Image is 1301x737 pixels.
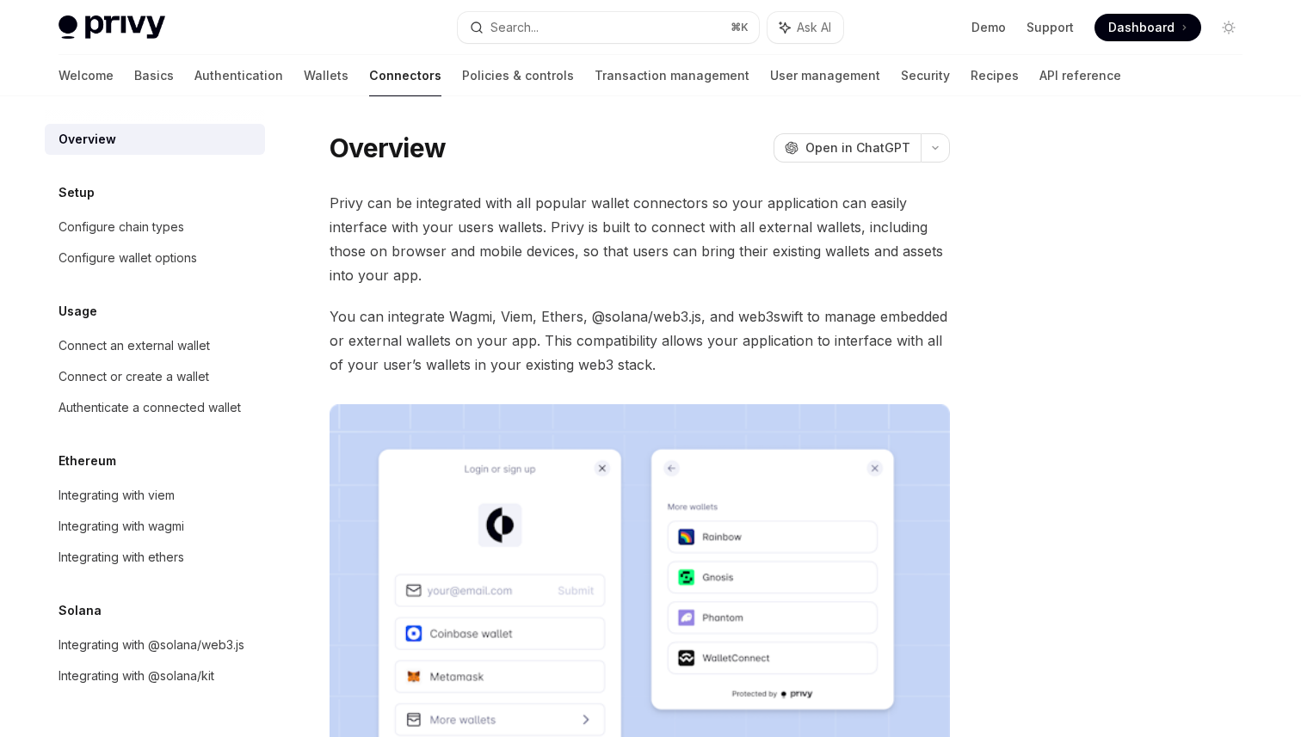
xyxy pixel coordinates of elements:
div: Authenticate a connected wallet [59,397,241,418]
a: Transaction management [595,55,749,96]
div: Integrating with @solana/kit [59,666,214,686]
a: Security [901,55,950,96]
button: Search...⌘K [458,12,759,43]
img: light logo [59,15,165,40]
span: Privy can be integrated with all popular wallet connectors so your application can easily interfa... [330,191,950,287]
div: Configure chain types [59,217,184,237]
a: API reference [1039,55,1121,96]
a: Welcome [59,55,114,96]
a: Dashboard [1094,14,1201,41]
h5: Ethereum [59,451,116,471]
a: Integrating with viem [45,480,265,511]
span: You can integrate Wagmi, Viem, Ethers, @solana/web3.js, and web3swift to manage embedded or exter... [330,304,950,377]
a: Integrating with wagmi [45,511,265,542]
a: Policies & controls [462,55,574,96]
a: Authenticate a connected wallet [45,392,265,423]
div: Integrating with @solana/web3.js [59,635,244,655]
a: Integrating with @solana/kit [45,660,265,691]
a: Configure wallet options [45,243,265,273]
div: Integrating with viem [59,485,175,506]
span: Ask AI [797,19,831,36]
a: Integrating with ethers [45,542,265,573]
div: Connect or create a wallet [59,366,209,387]
div: Search... [490,17,539,38]
a: Demo [971,19,1006,36]
div: Overview [59,129,116,150]
button: Toggle dark mode [1215,14,1242,41]
a: Authentication [194,55,283,96]
div: Integrating with ethers [59,547,184,568]
a: Integrating with @solana/web3.js [45,630,265,660]
a: Support [1027,19,1074,36]
div: Connect an external wallet [59,335,210,356]
button: Ask AI [768,12,843,43]
a: Wallets [304,55,348,96]
h5: Solana [59,600,102,621]
span: ⌘ K [731,21,749,34]
div: Configure wallet options [59,248,197,268]
div: Integrating with wagmi [59,516,184,537]
a: Recipes [971,55,1019,96]
a: Connect an external wallet [45,330,265,361]
a: Configure chain types [45,212,265,243]
h5: Setup [59,182,95,203]
span: Dashboard [1108,19,1175,36]
span: Open in ChatGPT [805,139,910,157]
a: Connectors [369,55,441,96]
a: Connect or create a wallet [45,361,265,392]
h5: Usage [59,301,97,322]
button: Open in ChatGPT [774,133,921,163]
h1: Overview [330,132,446,163]
a: Basics [134,55,174,96]
a: User management [770,55,880,96]
a: Overview [45,124,265,155]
